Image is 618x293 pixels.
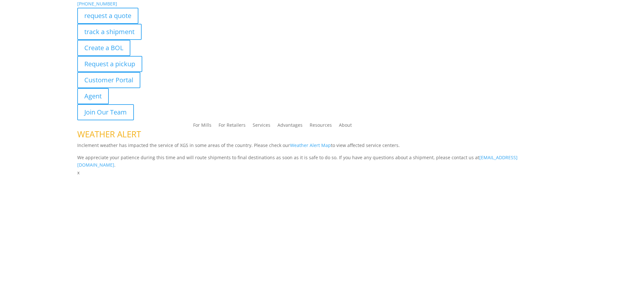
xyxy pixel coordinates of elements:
[277,123,303,130] a: Advantages
[290,142,331,148] a: Weather Alert Map
[77,177,541,189] h1: Contact Us
[77,40,130,56] a: Create a BOL
[77,88,109,104] a: Agent
[193,123,211,130] a: For Mills
[77,56,142,72] a: Request a pickup
[77,128,141,140] span: WEATHER ALERT
[219,123,246,130] a: For Retailers
[77,8,138,24] a: request a quote
[77,142,541,154] p: Inclement weather has impacted the service of XGS in some areas of the country. Please check our ...
[77,72,140,88] a: Customer Portal
[77,169,541,177] p: x
[77,24,142,40] a: track a shipment
[310,123,332,130] a: Resources
[77,154,541,169] p: We appreciate your patience during this time and will route shipments to final destinations as so...
[253,123,270,130] a: Services
[339,123,352,130] a: About
[77,189,541,197] p: Complete the form below and a member of our team will be in touch within 24 hours.
[77,104,134,120] a: Join Our Team
[77,1,117,7] a: [PHONE_NUMBER]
